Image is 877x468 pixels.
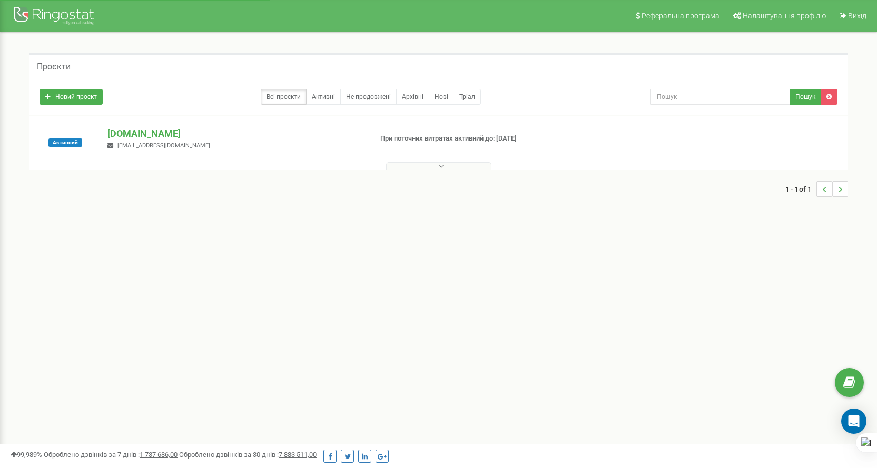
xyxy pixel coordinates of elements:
input: Пошук [650,89,790,105]
span: [EMAIL_ADDRESS][DOMAIN_NAME] [117,142,210,149]
span: Вихід [848,12,866,20]
a: Не продовжені [340,89,397,105]
span: Оброблено дзвінків за 7 днів : [44,451,178,459]
a: Нові [429,89,454,105]
a: Архівні [396,89,429,105]
span: Активний [48,138,82,147]
nav: ... [785,171,848,207]
u: 7 883 511,00 [279,451,317,459]
span: Реферальна програма [642,12,720,20]
span: 1 - 1 of 1 [785,181,816,197]
a: Всі проєкти [261,89,307,105]
span: Налаштування профілю [743,12,826,20]
span: 99,989% [11,451,42,459]
u: 1 737 686,00 [140,451,178,459]
h5: Проєкти [37,62,71,72]
p: [DOMAIN_NAME] [107,127,363,141]
span: Оброблено дзвінків за 30 днів : [179,451,317,459]
button: Пошук [790,89,821,105]
a: Новий проєкт [40,89,103,105]
p: При поточних витратах активний до: [DATE] [380,134,568,144]
a: Активні [306,89,341,105]
div: Open Intercom Messenger [841,409,866,434]
a: Тріал [454,89,481,105]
